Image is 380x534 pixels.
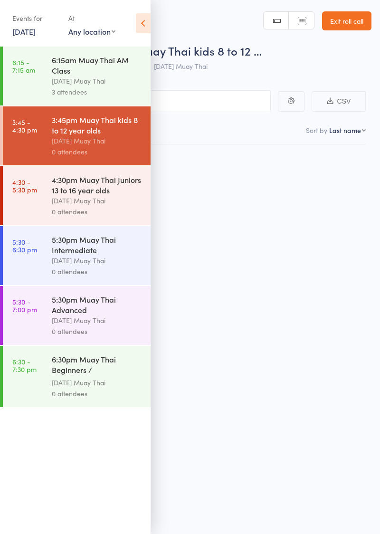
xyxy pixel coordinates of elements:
label: Sort by [306,125,327,135]
div: [DATE] Muay Thai [52,377,142,388]
div: 5:30pm Muay Thai Advanced [52,294,142,315]
a: 6:30 -7:30 pm6:30pm Muay Thai Beginners / Fundamentals[DATE] Muay Thai0 attendees [3,346,151,407]
time: 4:30 - 5:30 pm [12,178,37,193]
div: 6:30pm Muay Thai Beginners / Fundamentals [52,354,142,377]
div: Events for [12,10,59,26]
a: 3:45 -4:30 pm3:45pm Muay Thai kids 8 to 12 year olds[DATE] Muay Thai0 attendees [3,106,151,165]
div: 0 attendees [52,388,142,399]
div: 0 attendees [52,206,142,217]
div: 6:15am Muay Thai AM Class [52,55,142,76]
time: 5:30 - 6:30 pm [12,238,37,253]
a: 5:30 -7:00 pm5:30pm Muay Thai Advanced[DATE] Muay Thai0 attendees [3,286,151,345]
div: At [68,10,115,26]
div: 4:30pm Muay Thai Juniors 13 to 16 year olds [52,174,142,195]
span: [DATE] Muay Thai [154,61,208,71]
div: 0 attendees [52,266,142,277]
span: 3:45pm Muay Thai kids 8 to 12 … [94,43,262,58]
time: 3:45 - 4:30 pm [12,118,37,133]
div: 5:30pm Muay Thai Intermediate [52,234,142,255]
a: [DATE] [12,26,36,37]
time: 5:30 - 7:00 pm [12,298,37,313]
div: Last name [329,125,361,135]
div: 3 attendees [52,86,142,97]
a: 5:30 -6:30 pm5:30pm Muay Thai Intermediate[DATE] Muay Thai0 attendees [3,226,151,285]
div: [DATE] Muay Thai [52,135,142,146]
div: 3:45pm Muay Thai kids 8 to 12 year olds [52,114,142,135]
div: [DATE] Muay Thai [52,315,142,326]
div: 0 attendees [52,326,142,337]
a: 6:15 -7:15 am6:15am Muay Thai AM Class[DATE] Muay Thai3 attendees [3,47,151,105]
div: 0 attendees [52,146,142,157]
div: [DATE] Muay Thai [52,255,142,266]
time: 6:30 - 7:30 pm [12,358,37,373]
div: [DATE] Muay Thai [52,76,142,86]
time: 6:15 - 7:15 am [12,58,35,74]
a: Exit roll call [322,11,371,30]
div: Any location [68,26,115,37]
button: CSV [312,91,366,112]
a: 4:30 -5:30 pm4:30pm Muay Thai Juniors 13 to 16 year olds[DATE] Muay Thai0 attendees [3,166,151,225]
div: [DATE] Muay Thai [52,195,142,206]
